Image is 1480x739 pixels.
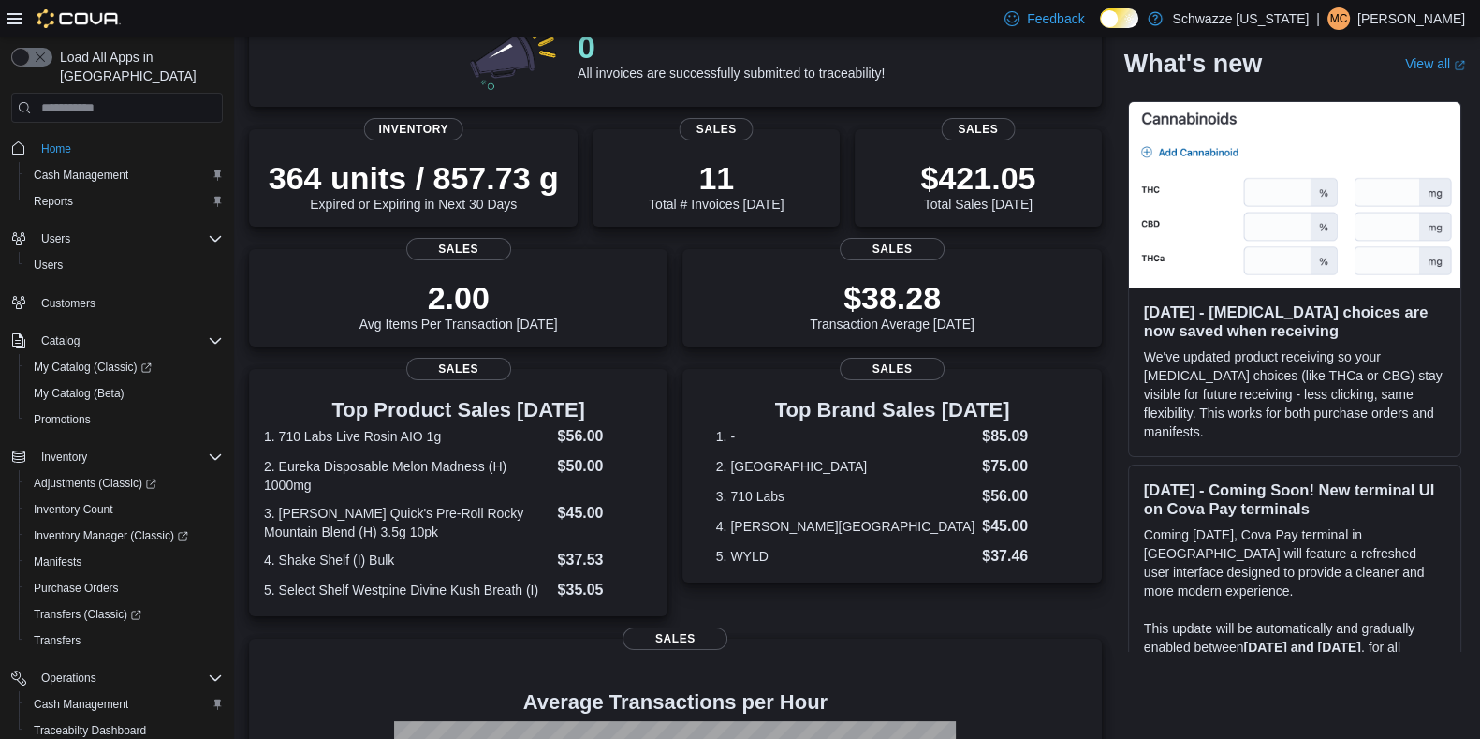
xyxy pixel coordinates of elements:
span: Traceabilty Dashboard [34,723,146,738]
span: Catalog [34,330,223,352]
div: Michael Cornelius [1327,7,1350,30]
a: Transfers (Classic) [19,601,230,628]
span: Manifests [34,554,81,569]
dd: $85.09 [982,425,1068,448]
dt: 3. [PERSON_NAME] Quick's Pre-Roll Rocky Mountain Blend (H) 3.5g 10pk [264,504,550,541]
dt: 5. Select Shelf Westpine Divine Kush Breath (I) [264,581,550,599]
span: Inventory Count [26,498,223,521]
span: Users [26,254,223,276]
span: Users [41,231,70,246]
h3: Top Brand Sales [DATE] [716,399,1069,421]
span: Feedback [1027,9,1084,28]
div: Total Sales [DATE] [920,159,1035,212]
button: Reports [19,188,230,214]
span: Reports [26,190,223,213]
a: View allExternal link [1405,56,1465,71]
dt: 5. WYLD [716,547,974,566]
dd: $45.00 [558,502,653,525]
span: Sales [680,118,754,140]
span: Inventory Count [34,502,113,517]
p: $38.28 [810,279,974,317]
p: We've updated product receiving so your [MEDICAL_DATA] choices (like THCa or CBG) stay visible fo... [1144,347,1445,441]
button: Cash Management [19,691,230,717]
p: | [1316,7,1320,30]
span: Operations [34,667,223,689]
dd: $45.00 [982,515,1068,538]
a: Transfers (Classic) [26,603,149,626]
dt: 1. 710 Labs Live Rosin AIO 1g [264,427,550,446]
a: Home [34,138,79,160]
a: Promotions [26,408,98,431]
button: Users [34,228,78,250]
p: 364 units / 857.73 g [269,159,559,197]
a: Adjustments (Classic) [19,470,230,496]
span: Cash Management [34,168,128,183]
a: Users [26,254,70,276]
span: My Catalog (Classic) [34,360,152,375]
span: Promotions [34,412,91,427]
dt: 4. Shake Shelf (I) Bulk [264,551,550,569]
img: Cova [37,9,121,28]
h4: Average Transactions per Hour [264,691,1087,714]
button: Catalog [34,330,87,352]
p: [PERSON_NAME] [1357,7,1465,30]
p: $421.05 [920,159,1035,197]
span: Transfers [26,629,223,652]
strong: [DATE] and [DATE] [1243,640,1360,655]
a: Reports [26,190,81,213]
span: Catalog [41,333,80,348]
span: Transfers (Classic) [34,607,141,622]
dt: 1. - [716,427,974,446]
dd: $50.00 [558,455,653,478]
button: Inventory Count [19,496,230,523]
span: My Catalog (Classic) [26,356,223,378]
h3: Top Product Sales [DATE] [264,399,652,421]
span: Sales [840,358,945,380]
a: Purchase Orders [26,577,126,599]
span: Inventory [363,118,463,140]
span: Sales [623,628,727,650]
h2: What's new [1124,49,1262,79]
span: Inventory [41,450,87,465]
button: Customers [4,289,230,317]
a: My Catalog (Classic) [26,356,159,378]
span: Home [34,136,223,159]
span: Sales [406,358,511,380]
span: Load All Apps in [GEOGRAPHIC_DATA] [52,48,223,85]
a: Manifests [26,551,89,573]
p: 11 [649,159,784,197]
h3: [DATE] - [MEDICAL_DATA] choices are now saved when receiving [1144,303,1445,340]
span: Adjustments (Classic) [34,476,156,491]
a: My Catalog (Classic) [19,354,230,380]
a: Inventory Manager (Classic) [19,523,230,549]
span: Transfers (Classic) [26,603,223,626]
span: My Catalog (Beta) [26,382,223,405]
div: Avg Items Per Transaction [DATE] [359,279,558,332]
dd: $56.00 [982,485,1068,508]
span: Operations [41,671,96,686]
p: 2.00 [359,279,558,317]
span: Reports [34,194,73,209]
button: Inventory [4,444,230,470]
p: This update will be automatically and gradually enabled between , for all terminals operating on ... [1144,619,1445,713]
span: Inventory Manager (Classic) [34,528,188,543]
span: Inventory [34,446,223,468]
button: Catalog [4,328,230,354]
button: Purchase Orders [19,575,230,601]
span: Users [34,228,223,250]
a: My Catalog (Beta) [26,382,132,405]
button: Inventory [34,446,95,468]
span: Cash Management [26,693,223,716]
dd: $56.00 [558,425,653,448]
button: My Catalog (Beta) [19,380,230,406]
dt: 2. Eureka Disposable Melon Madness (H) 1000mg [264,457,550,495]
div: All invoices are successfully submitted to traceability! [578,28,885,81]
a: Transfers [26,629,88,652]
a: Cash Management [26,693,136,716]
button: Manifests [19,549,230,575]
span: Sales [941,118,1015,140]
button: Users [4,226,230,252]
button: Promotions [19,406,230,433]
div: Expired or Expiring in Next 30 Days [269,159,559,212]
a: Inventory Count [26,498,121,521]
